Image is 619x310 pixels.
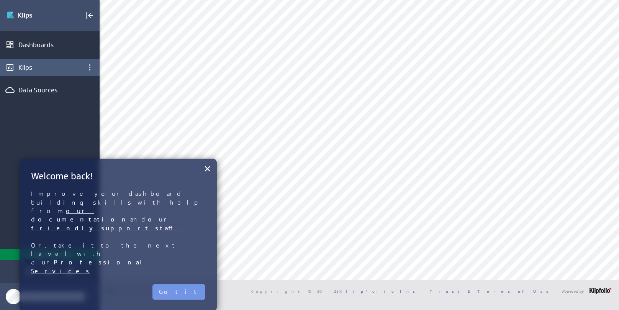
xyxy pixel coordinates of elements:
[90,267,97,275] span: .
[31,259,152,274] a: Professional Services
[18,86,81,94] div: Data Sources
[430,289,554,294] a: Trust & Terms of Use
[83,9,96,22] div: Collapse
[31,190,207,215] span: Improve your dashboard-building skills with help from
[251,289,422,293] span: Copyright © 2025
[590,288,611,294] img: logo-footer.png
[31,216,180,231] a: our friendly support staff
[130,216,148,223] span: and
[562,289,584,293] span: Powered by
[18,41,81,49] div: Dashboards
[31,242,182,266] span: Or, take it to the next level with our
[7,9,60,21] div: Go to Dashboards
[204,161,211,176] button: Close
[31,207,130,223] a: our documentation
[339,289,422,294] a: Klipfolio Inc.
[18,63,81,72] div: Klips
[152,284,205,300] button: Got it
[7,9,60,21] img: Klipfolio klips logo
[31,170,205,182] h2: Welcome back!
[180,225,187,232] span: .
[83,61,96,74] div: Klips menu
